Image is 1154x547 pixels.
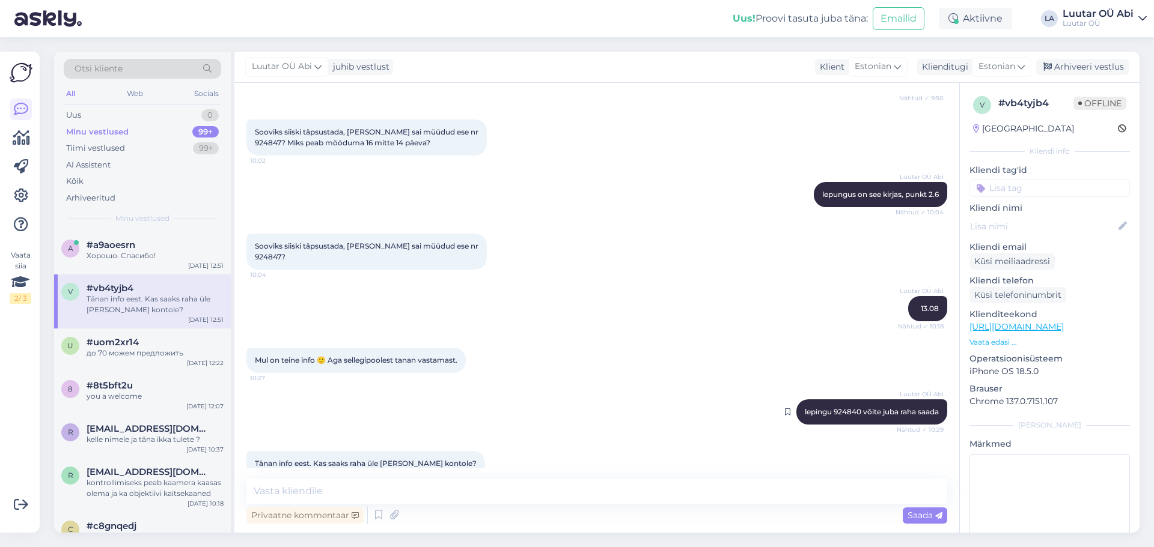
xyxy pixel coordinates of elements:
[969,308,1130,321] p: Klienditeekond
[188,315,224,324] div: [DATE] 12:51
[980,100,985,109] span: v
[87,380,133,391] span: #8t5bft2u
[328,61,389,73] div: juhib vestlust
[969,179,1130,197] input: Lisa tag
[201,109,219,121] div: 0
[193,142,219,154] div: 99+
[917,61,968,73] div: Klienditugi
[255,241,480,261] span: Sooviks siiski täpsustada, [PERSON_NAME] sai müüdud ese nr 924847?
[899,94,944,103] span: Nähtud ✓ 9:50
[908,510,942,521] span: Saada
[969,365,1130,378] p: iPhone OS 18.5.0
[68,428,73,437] span: r
[250,270,295,279] span: 10:04
[899,172,944,181] span: Luutar OÜ Abi
[67,341,73,350] span: u
[87,521,136,531] span: #c8gnqedj
[969,241,1130,253] p: Kliendi email
[68,244,73,253] span: a
[978,60,1015,73] span: Estonian
[10,61,32,84] img: Askly Logo
[188,261,224,270] div: [DATE] 12:51
[68,525,73,534] span: c
[10,250,31,304] div: Vaata siia
[998,96,1073,110] div: # vb4tyjb4
[66,142,125,154] div: Tiimi vestlused
[733,13,756,24] b: Uus!
[87,250,224,261] div: Хорошо. Спасибо!
[969,337,1130,348] p: Vaata edasi ...
[969,420,1130,431] div: [PERSON_NAME]
[250,156,295,165] span: 10:02
[899,390,944,399] span: Luutar OÜ Abi
[87,423,212,434] span: raidolink@hotmail.com
[873,7,924,30] button: Emailid
[973,122,1074,135] div: [GEOGRAPHIC_DATA]
[969,382,1130,395] p: Brauser
[87,240,135,250] span: #a9aoesrn
[969,202,1130,214] p: Kliendi nimi
[87,283,133,294] span: #vb4tyjb4
[733,11,868,26] div: Proovi tasuta juba täna:
[969,287,1066,303] div: Küsi telefoninumbrit
[124,86,145,101] div: Web
[969,352,1130,365] p: Operatsioonisüsteem
[1073,97,1126,110] span: Offline
[87,391,224,402] div: you a welcome
[969,253,1055,270] div: Küsi meiliaadressi
[939,8,1012,29] div: Aktiivne
[186,445,224,454] div: [DATE] 10:37
[1036,59,1129,75] div: Arhiveeri vestlus
[186,402,224,411] div: [DATE] 12:07
[66,109,81,121] div: Uus
[969,321,1064,332] a: [URL][DOMAIN_NAME]
[192,86,221,101] div: Socials
[255,459,477,468] span: Tänan info eest. Kas saaks raha üle [PERSON_NAME] kontole?
[815,61,844,73] div: Klient
[87,348,224,358] div: до 70 можем предложить
[921,304,939,313] span: 13.08
[75,62,123,75] span: Otsi kliente
[68,384,73,393] span: 8
[822,190,939,199] span: lepungus on see kirjas, punkt 2.6
[970,220,1116,233] input: Lisa nimi
[87,531,224,542] div: Kena päeva, Teile!
[64,86,78,101] div: All
[969,146,1130,157] div: Kliendi info
[1063,19,1134,28] div: Luutar OÜ
[87,337,139,348] span: #uom2xr14
[969,274,1130,287] p: Kliendi telefon
[66,192,115,204] div: Arhiveeritud
[1041,10,1058,27] div: LA
[192,126,219,138] div: 99+
[66,126,129,138] div: Minu vestlused
[805,407,939,416] span: lepingu 924840 võite juba raha saada
[87,294,224,315] div: Tänan info eest. Kas saaks raha üle [PERSON_NAME] kontole?
[896,208,944,217] span: Nähtud ✓ 10:04
[255,355,457,364] span: Mul on teine info 🙂 Aga sellegipoolest tanan vastamast.
[66,175,84,187] div: Kõik
[87,477,224,499] div: kontrollimiseks peab kaamera kaasas olema ja ka objektiivi kaitsekaaned
[246,507,364,524] div: Privaatne kommentaar
[250,373,295,382] span: 10:27
[969,395,1130,408] p: Chrome 137.0.7151.107
[897,425,944,434] span: Nähtud ✓ 10:29
[87,434,224,445] div: kelle nimele ja täna ikka tulete ?
[87,467,212,477] span: rop112@gmail.com
[1063,9,1134,19] div: Luutar OÜ Abi
[188,499,224,508] div: [DATE] 10:18
[68,471,73,480] span: r
[115,213,169,224] span: Minu vestlused
[10,293,31,304] div: 2 / 3
[969,164,1130,177] p: Kliendi tag'id
[855,60,891,73] span: Estonian
[899,286,944,295] span: Luutar OÜ Abi
[66,159,111,171] div: AI Assistent
[1063,9,1147,28] a: Luutar OÜ AbiLuutar OÜ
[969,438,1130,450] p: Märkmed
[898,322,944,331] span: Nähtud ✓ 10:18
[68,287,73,296] span: v
[187,358,224,367] div: [DATE] 12:22
[252,60,312,73] span: Luutar OÜ Abi
[255,127,480,147] span: Sooviks siiski täpsustada, [PERSON_NAME] sai müüdud ese nr 924847? Miks peab mööduma 16 mitte 14 ...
